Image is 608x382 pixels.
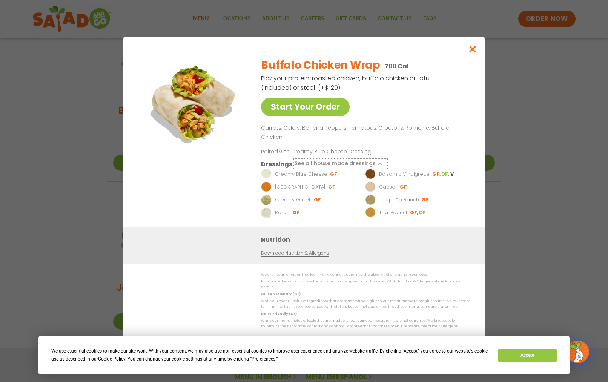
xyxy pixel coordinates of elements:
[261,169,272,179] img: Dressing preview image for Creamy Blue Cheese
[261,181,272,192] img: Dressing preview image for BBQ Ranch
[261,235,474,244] h3: Nutrition
[421,196,429,203] li: GF
[261,311,296,316] strong: Dairy Friendly (DF)
[261,74,431,92] p: Pick your protein: roasted chicken, buffalo chicken or tofu (included) or steak (+$1.20)
[410,209,419,216] li: GF
[275,170,327,178] p: Creamy Blue Cheese
[261,249,329,256] a: Download Nutrition & Allergens
[365,169,376,179] img: Dressing preview image for Balsamic Vinaigrette
[261,57,380,73] h2: Buffalo Chicken Wrap
[419,209,427,216] li: DF
[567,341,588,362] img: wpChatIcon
[261,298,470,310] p: While our menu includes ingredients that are made without gluten, our restaurants are not gluten ...
[252,356,275,362] span: Preferences
[261,124,467,142] p: Carrots, Celery, Banana Peppers, Tomatoes, Croutons, Romaine, Buffalo Chicken
[261,98,350,116] a: Start Your Order
[293,209,301,216] li: GF
[365,181,376,192] img: Dressing preview image for Caesar
[261,279,470,290] p: Nutrition information is based on our standard recipes and portion sizes. Click Nutrition & Aller...
[38,336,570,374] div: Cookie Consent Prompt
[385,61,409,71] p: 700 Cal
[98,356,125,362] span: Cookie Policy
[328,183,336,190] li: GF
[261,291,300,296] strong: Gluten Friendly (GF)
[295,159,386,169] button: See all house made dressings
[498,349,556,362] button: Accept
[275,209,290,216] p: Ranch
[261,207,272,218] img: Dressing preview image for Ranch
[365,194,376,205] img: Dressing preview image for Jalapeño Ranch
[379,170,430,178] p: Balsamic Vinaigrette
[51,347,489,363] div: We use essential cookies to make our site work. With your consent, we may also use non-essential ...
[450,170,454,177] li: V
[275,183,325,190] p: [GEOGRAPHIC_DATA]
[275,196,311,203] p: Creamy Greek
[379,196,419,203] p: Jalapeño Ranch
[261,272,470,278] p: We are not an allergen free facility and cannot guarantee the absence of allergens in our foods.
[314,196,322,203] li: GF
[441,170,450,177] li: DF
[261,147,401,155] p: Paired with Creamy Blue Cheese Dressing
[261,159,292,169] h3: Dressings
[140,52,246,157] img: Featured product photo for Buffalo Chicken Wrap
[461,37,485,62] button: Close modal
[400,183,408,190] li: GF
[379,183,397,190] p: Caesar
[330,170,338,177] li: GF
[261,318,470,330] p: While our menu includes foods that are made without dairy, our restaurants are not dairy free. We...
[365,207,376,218] img: Dressing preview image for Thai Peanut
[432,170,441,177] li: GF
[379,209,407,216] p: Thai Peanut
[261,194,272,205] img: Dressing preview image for Creamy Greek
